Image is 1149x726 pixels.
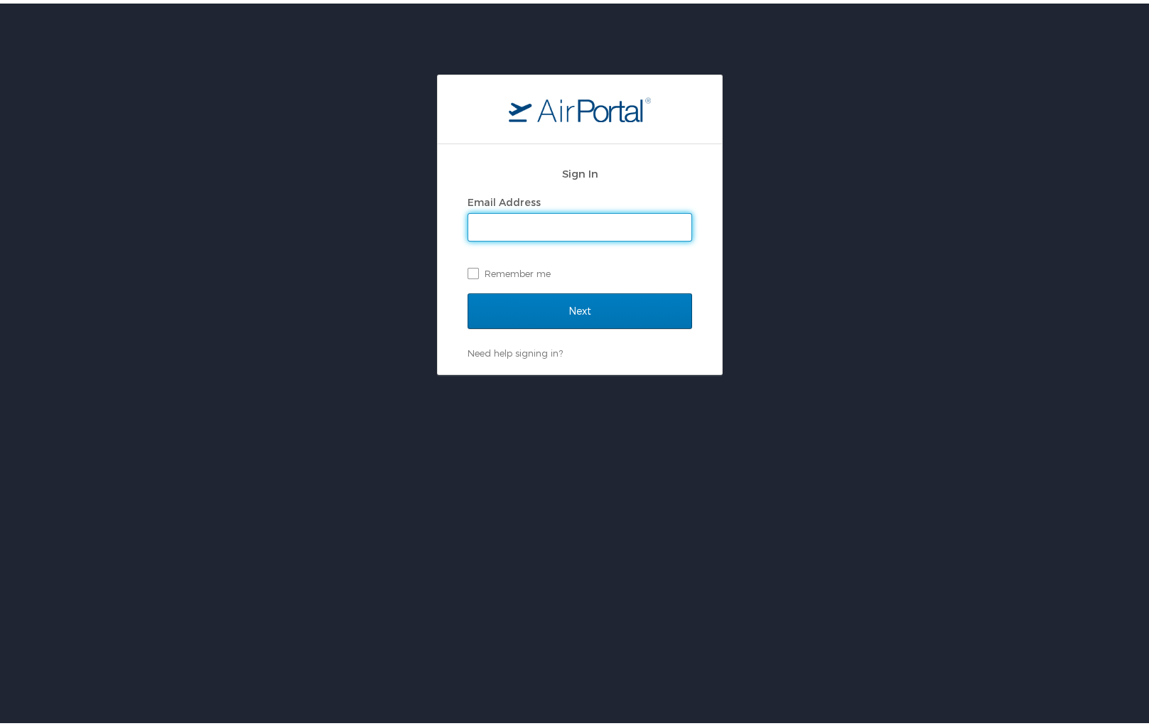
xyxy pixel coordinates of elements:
[468,193,541,205] label: Email Address
[468,162,692,178] h2: Sign In
[468,290,692,325] input: Next
[509,93,651,119] img: logo
[468,259,692,281] label: Remember me
[468,344,563,355] a: Need help signing in?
